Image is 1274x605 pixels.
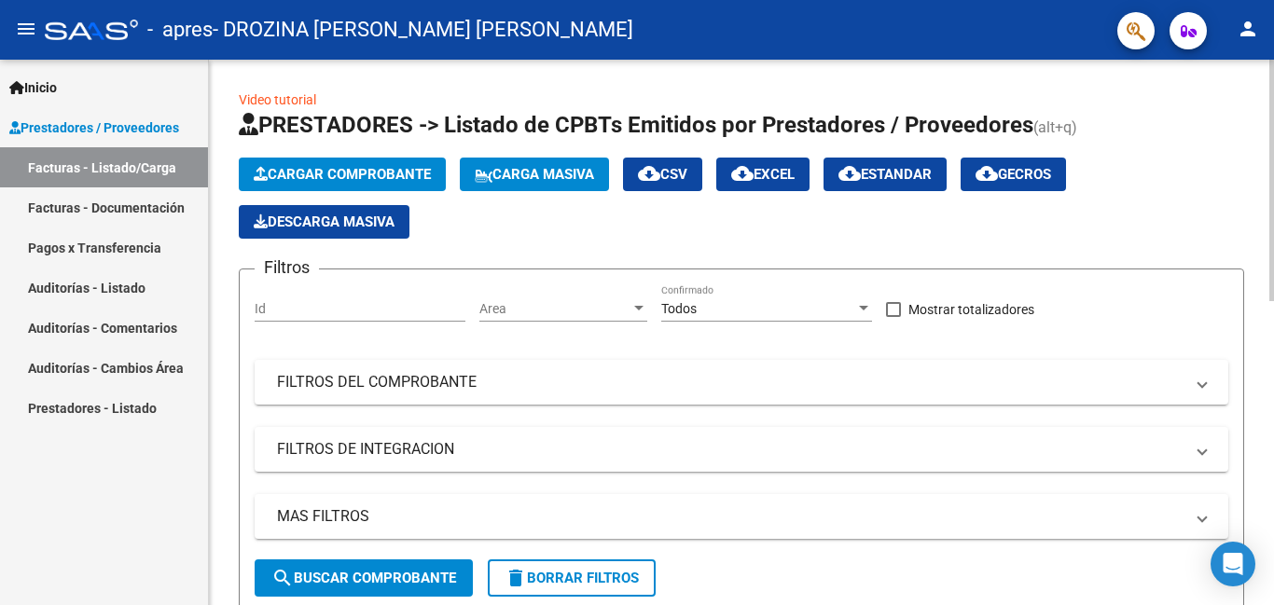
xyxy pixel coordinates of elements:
[908,298,1034,321] span: Mostrar totalizadores
[1033,118,1077,136] span: (alt+q)
[239,92,316,107] a: Video tutorial
[824,158,947,191] button: Estandar
[976,162,998,185] mat-icon: cloud_download
[9,117,179,138] span: Prestadores / Proveedores
[277,372,1184,392] mat-panel-title: FILTROS DEL COMPROBANTE
[731,166,795,183] span: EXCEL
[254,166,431,183] span: Cargar Comprobante
[838,162,861,185] mat-icon: cloud_download
[661,301,697,316] span: Todos
[460,158,609,191] button: Carga Masiva
[277,439,1184,460] mat-panel-title: FILTROS DE INTEGRACION
[488,559,656,597] button: Borrar Filtros
[213,9,633,50] span: - DROZINA [PERSON_NAME] [PERSON_NAME]
[239,205,409,239] app-download-masive: Descarga masiva de comprobantes (adjuntos)
[1211,542,1255,586] div: Open Intercom Messenger
[838,166,932,183] span: Estandar
[254,213,395,230] span: Descarga Masiva
[9,77,57,98] span: Inicio
[638,162,660,185] mat-icon: cloud_download
[239,112,1033,138] span: PRESTADORES -> Listado de CPBTs Emitidos por Prestadores / Proveedores
[731,162,754,185] mat-icon: cloud_download
[1237,18,1259,40] mat-icon: person
[976,166,1051,183] span: Gecros
[239,158,446,191] button: Cargar Comprobante
[505,570,639,586] span: Borrar Filtros
[15,18,37,40] mat-icon: menu
[277,506,1184,527] mat-panel-title: MAS FILTROS
[961,158,1066,191] button: Gecros
[479,301,630,317] span: Area
[255,494,1228,539] mat-expansion-panel-header: MAS FILTROS
[239,205,409,239] button: Descarga Masiva
[271,570,456,586] span: Buscar Comprobante
[505,567,527,589] mat-icon: delete
[271,567,294,589] mat-icon: search
[147,9,213,50] span: - apres
[255,559,473,597] button: Buscar Comprobante
[716,158,810,191] button: EXCEL
[255,254,319,281] h3: Filtros
[255,360,1228,405] mat-expansion-panel-header: FILTROS DEL COMPROBANTE
[623,158,702,191] button: CSV
[638,166,687,183] span: CSV
[475,166,594,183] span: Carga Masiva
[255,427,1228,472] mat-expansion-panel-header: FILTROS DE INTEGRACION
